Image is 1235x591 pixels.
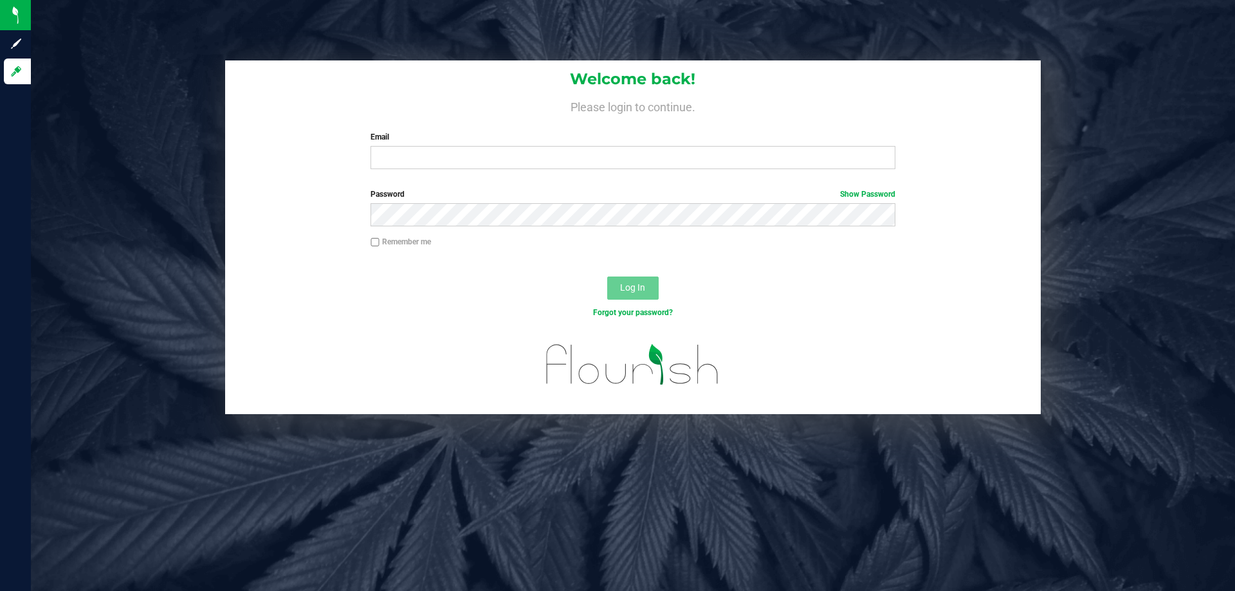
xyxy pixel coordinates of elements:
[10,37,23,50] inline-svg: Sign up
[10,65,23,78] inline-svg: Log in
[225,98,1041,113] h4: Please login to continue.
[840,190,895,199] a: Show Password
[370,131,895,143] label: Email
[370,236,431,248] label: Remember me
[225,71,1041,87] h1: Welcome back!
[620,282,645,293] span: Log In
[607,277,659,300] button: Log In
[370,238,380,247] input: Remember me
[593,308,673,317] a: Forgot your password?
[531,332,735,397] img: flourish_logo.svg
[370,190,405,199] span: Password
